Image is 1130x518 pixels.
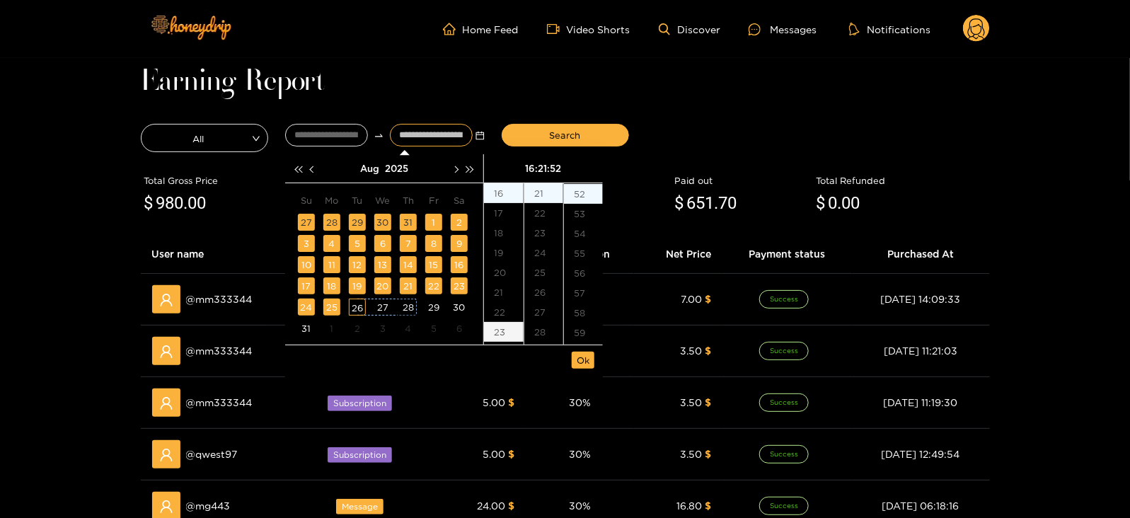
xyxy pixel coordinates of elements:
[425,277,442,294] div: 22
[446,233,472,254] td: 2025-08-09
[396,297,421,318] td: 2025-08-28
[564,323,603,343] div: 59
[483,397,505,408] span: 5.00
[817,173,986,188] div: Total Refunded
[680,397,702,408] span: 3.50
[681,294,702,304] span: 7.00
[400,256,417,273] div: 14
[186,447,238,462] span: @ qwest97
[349,320,366,337] div: 2
[446,318,472,339] td: 2025-09-06
[817,190,826,217] span: $
[451,320,468,337] div: 6
[345,212,370,233] td: 2025-07-29
[524,203,563,223] div: 22
[425,299,442,316] div: 29
[396,318,421,339] td: 2025-09-04
[141,72,990,92] h1: Earning Report
[569,397,591,408] span: 30 %
[425,214,442,231] div: 1
[370,254,396,275] td: 2025-08-13
[446,189,472,212] th: Sa
[349,214,366,231] div: 29
[323,320,340,337] div: 1
[421,189,446,212] th: Fr
[659,23,720,35] a: Discover
[294,233,319,254] td: 2025-08-03
[349,256,366,273] div: 12
[360,154,379,183] button: Aug
[524,342,563,362] div: 29
[524,243,563,263] div: 24
[705,449,711,459] span: $
[374,130,384,141] span: to
[421,318,446,339] td: 2025-09-05
[396,275,421,297] td: 2025-08-21
[484,263,524,282] div: 20
[524,223,563,243] div: 23
[396,212,421,233] td: 2025-07-31
[144,190,154,217] span: $
[323,277,340,294] div: 18
[829,193,838,213] span: 0
[144,173,314,188] div: Total Gross Price
[884,397,958,408] span: [DATE] 11:19:30
[564,184,603,204] div: 52
[484,203,524,223] div: 17
[759,342,809,360] span: Success
[336,499,384,514] span: Message
[374,214,391,231] div: 30
[564,243,603,263] div: 55
[845,22,935,36] button: Notifications
[186,498,231,514] span: @ mg443
[421,275,446,297] td: 2025-08-22
[676,500,702,511] span: 16.80
[675,173,809,188] div: Paid out
[852,235,990,274] th: Purchased At
[323,299,340,316] div: 25
[577,353,589,367] span: Ok
[759,393,809,412] span: Success
[298,256,315,273] div: 10
[184,193,207,213] span: .00
[484,282,524,302] div: 21
[421,297,446,318] td: 2025-08-29
[421,254,446,275] td: 2025-08-15
[572,352,594,369] button: Ok
[451,256,468,273] div: 16
[345,233,370,254] td: 2025-08-05
[569,449,591,459] span: 30 %
[484,243,524,263] div: 19
[421,212,446,233] td: 2025-08-01
[680,345,702,356] span: 3.50
[564,303,603,323] div: 58
[477,500,505,511] span: 24.00
[524,183,563,203] div: 21
[451,299,468,316] div: 30
[722,235,852,274] th: Payment status
[484,302,524,322] div: 22
[400,214,417,231] div: 31
[705,345,711,356] span: $
[186,292,253,307] span: @ mm333344
[159,396,173,410] span: user
[298,214,315,231] div: 27
[759,445,809,464] span: Success
[400,320,417,337] div: 4
[345,275,370,297] td: 2025-08-19
[159,293,173,307] span: user
[319,189,345,212] th: Mo
[370,189,396,212] th: We
[349,235,366,252] div: 5
[715,193,737,213] span: .70
[323,256,340,273] div: 11
[298,277,315,294] div: 17
[294,297,319,318] td: 2025-08-24
[564,263,603,283] div: 56
[451,277,468,294] div: 23
[524,282,563,302] div: 26
[508,500,514,511] span: $
[298,299,315,316] div: 24
[345,318,370,339] td: 2025-09-02
[323,214,340,231] div: 28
